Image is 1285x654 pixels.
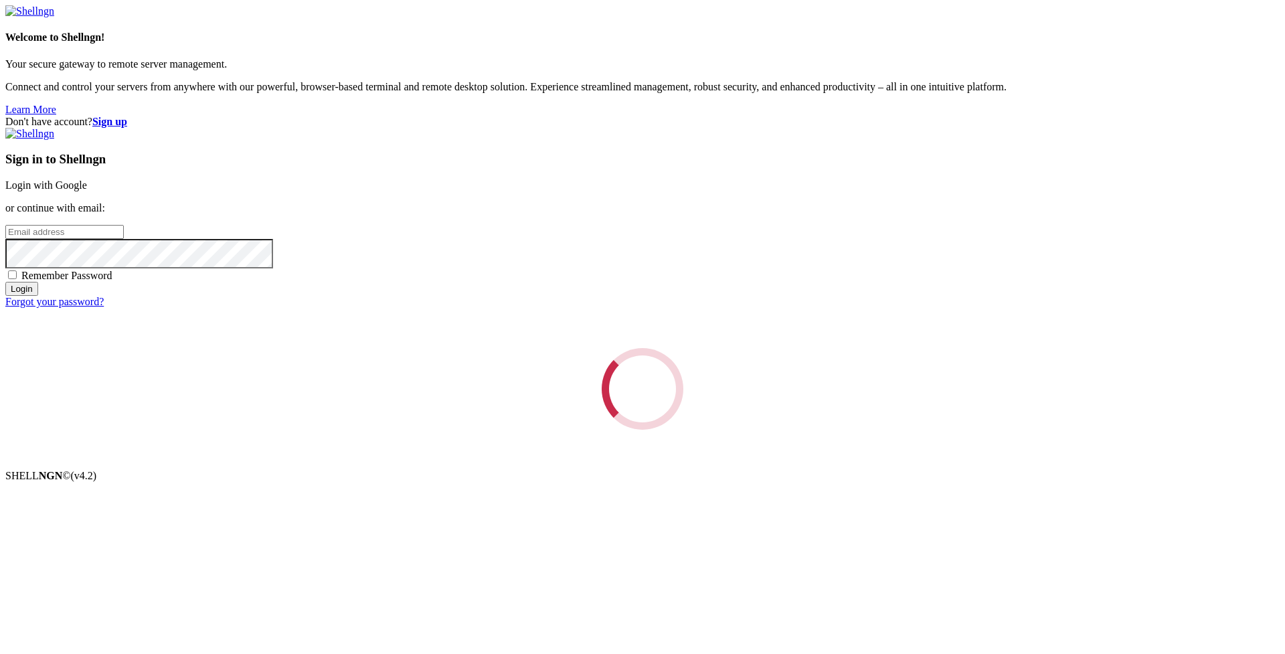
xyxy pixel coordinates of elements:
a: Sign up [92,116,127,127]
span: 4.2.0 [71,470,97,481]
span: SHELL © [5,470,96,481]
img: Shellngn [5,128,54,140]
input: Remember Password [8,270,17,279]
input: Login [5,282,38,296]
h4: Welcome to Shellngn! [5,31,1280,44]
h3: Sign in to Shellngn [5,152,1280,167]
a: Login with Google [5,179,87,191]
div: Don't have account? [5,116,1280,128]
a: Learn More [5,104,56,115]
img: Shellngn [5,5,54,17]
p: Connect and control your servers from anywhere with our powerful, browser-based terminal and remo... [5,81,1280,93]
a: Forgot your password? [5,296,104,307]
div: Loading... [596,343,689,435]
b: NGN [39,470,63,481]
input: Email address [5,225,124,239]
span: Remember Password [21,270,112,281]
p: Your secure gateway to remote server management. [5,58,1280,70]
p: or continue with email: [5,202,1280,214]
